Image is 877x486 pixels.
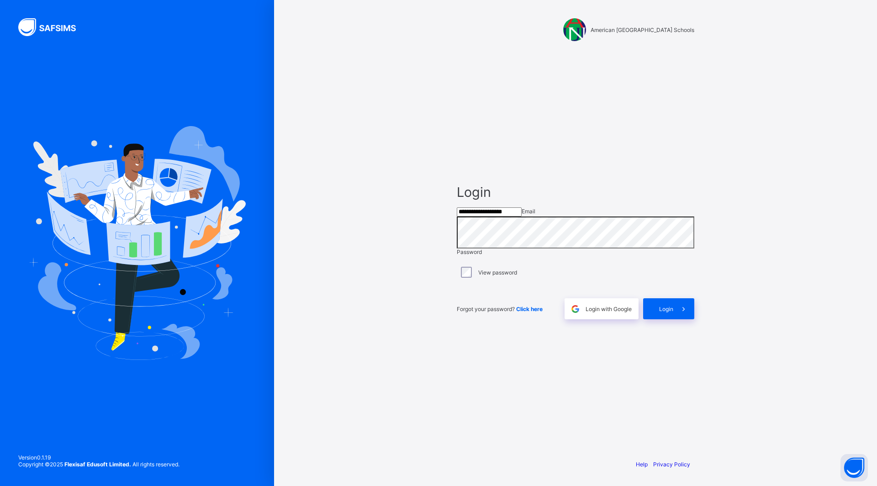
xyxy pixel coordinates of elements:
span: Password [457,248,482,255]
span: Copyright © 2025 All rights reserved. [18,461,180,468]
span: American [GEOGRAPHIC_DATA] Schools [591,26,694,33]
label: View password [478,269,517,276]
span: Login [457,184,694,200]
a: Click here [516,306,543,312]
img: SAFSIMS Logo [18,18,87,36]
a: Privacy Policy [653,461,690,468]
img: google.396cfc9801f0270233282035f929180a.svg [570,304,581,314]
span: Email [522,208,535,215]
img: Hero Image [28,126,246,360]
span: Forgot your password? [457,306,543,312]
span: Login [659,306,673,312]
button: Open asap [840,454,868,481]
span: Version 0.1.19 [18,454,180,461]
a: Help [636,461,648,468]
strong: Flexisaf Edusoft Limited. [64,461,131,468]
span: Login with Google [586,306,632,312]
